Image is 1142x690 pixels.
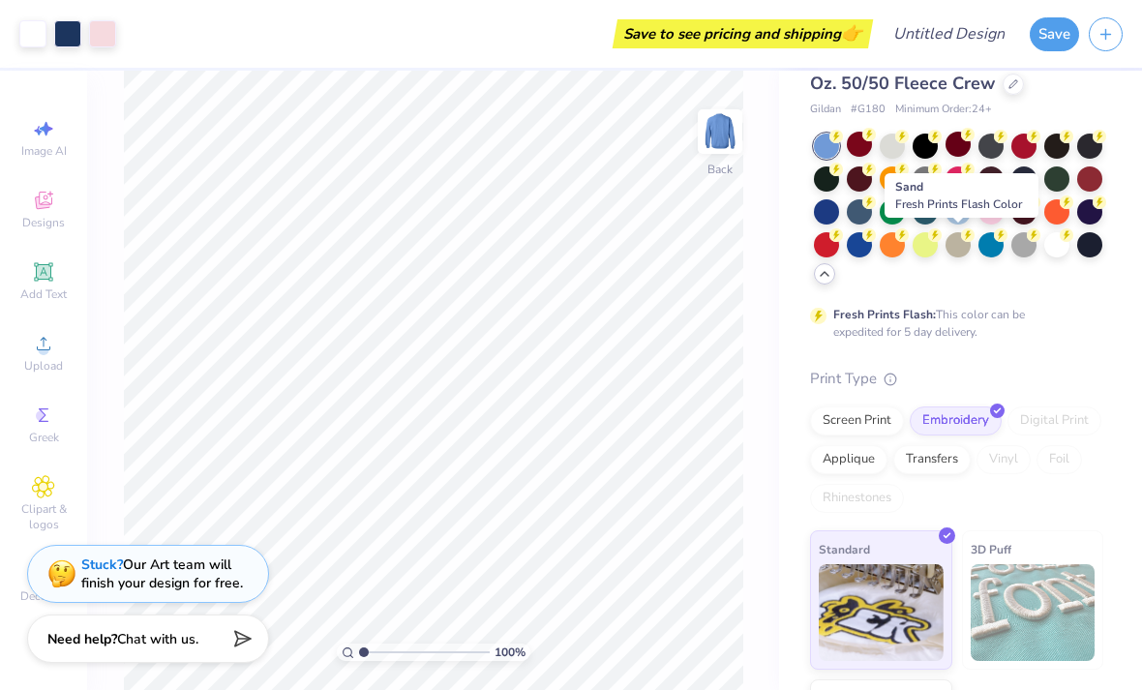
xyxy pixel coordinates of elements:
[819,564,944,661] img: Standard
[29,430,59,445] span: Greek
[81,555,123,574] strong: Stuck?
[878,15,1020,53] input: Untitled Design
[10,501,77,532] span: Clipart & logos
[841,21,862,45] span: 👉
[971,539,1011,559] span: 3D Puff
[21,143,67,159] span: Image AI
[977,445,1031,474] div: Vinyl
[81,555,243,592] div: Our Art team will finish your design for free.
[833,307,936,322] strong: Fresh Prints Flash:
[851,102,886,118] span: # G180
[47,630,117,648] strong: Need help?
[910,406,1002,435] div: Embroidery
[833,306,1071,341] div: This color can be expedited for 5 day delivery.
[20,588,67,604] span: Decorate
[1030,17,1079,51] button: Save
[895,102,992,118] span: Minimum Order: 24 +
[810,484,904,513] div: Rhinestones
[24,358,63,374] span: Upload
[1007,406,1101,435] div: Digital Print
[707,161,733,178] div: Back
[617,19,868,48] div: Save to see pricing and shipping
[810,406,904,435] div: Screen Print
[701,112,739,151] img: Back
[819,539,870,559] span: Standard
[117,630,198,648] span: Chat with us.
[893,445,971,474] div: Transfers
[810,445,887,474] div: Applique
[810,368,1103,390] div: Print Type
[971,564,1096,661] img: 3D Puff
[495,644,526,661] span: 100 %
[885,173,1038,218] div: Sand
[20,286,67,302] span: Add Text
[895,196,1022,212] span: Fresh Prints Flash Color
[1037,445,1082,474] div: Foil
[22,215,65,230] span: Designs
[810,102,841,118] span: Gildan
